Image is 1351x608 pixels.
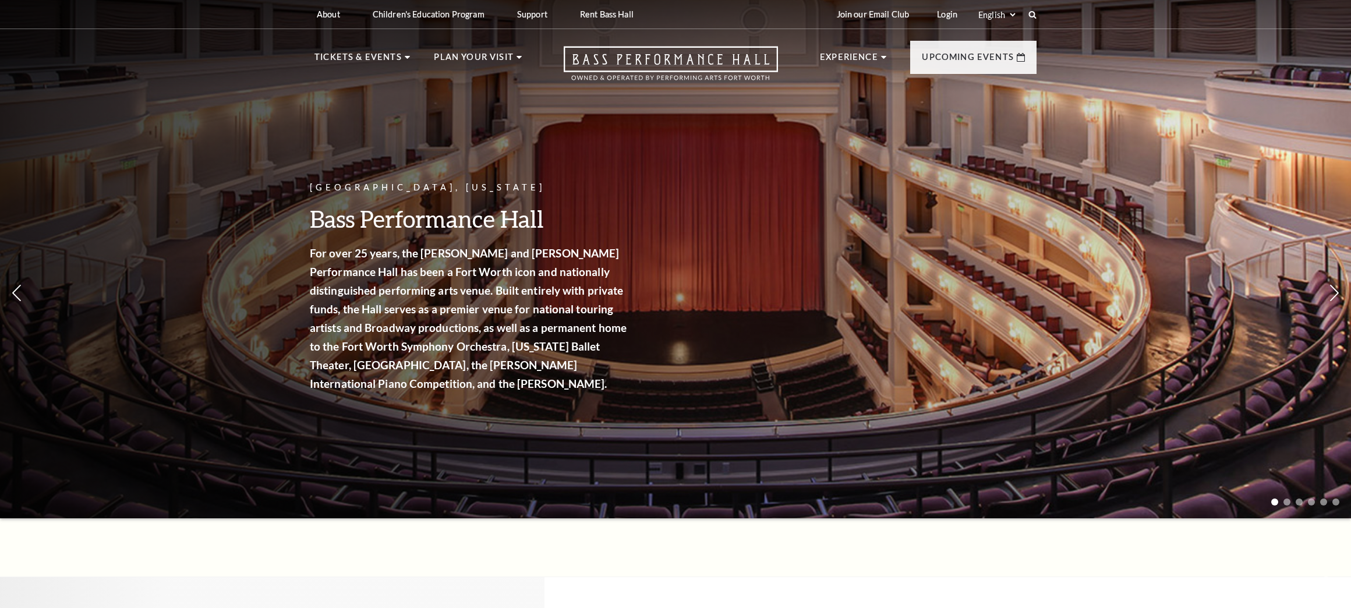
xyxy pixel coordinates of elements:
p: [GEOGRAPHIC_DATA], [US_STATE] [310,181,630,195]
p: Upcoming Events [922,50,1014,71]
p: Plan Your Visit [434,50,514,71]
p: Tickets & Events [314,50,402,71]
p: Experience [820,50,878,71]
p: Support [517,9,547,19]
strong: For over 25 years, the [PERSON_NAME] and [PERSON_NAME] Performance Hall has been a Fort Worth ico... [310,246,627,390]
select: Select: [976,9,1017,20]
p: Children's Education Program [373,9,484,19]
p: About [317,9,340,19]
p: Rent Bass Hall [580,9,634,19]
h3: Bass Performance Hall [310,204,630,234]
